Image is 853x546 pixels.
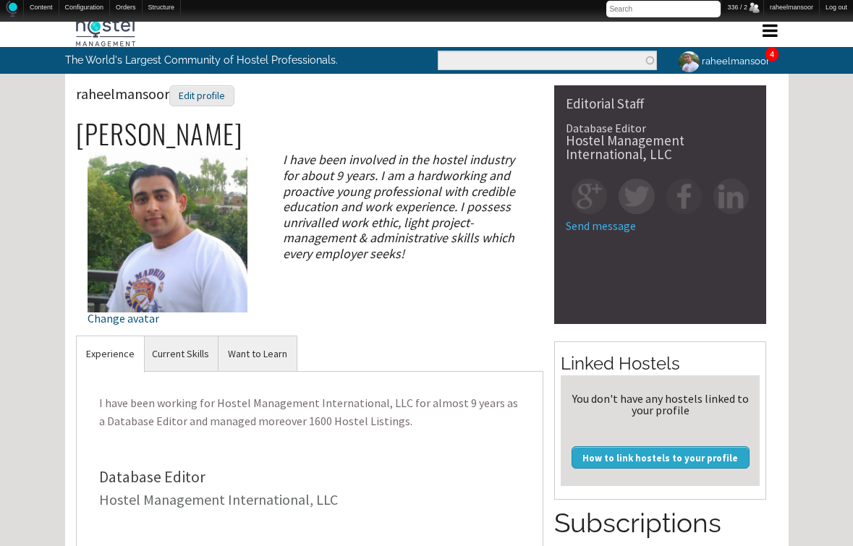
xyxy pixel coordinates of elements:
h2: Subscriptions [554,505,766,542]
a: Experience [77,336,144,372]
div: Hostel Management International, LLC [566,134,755,161]
a: Edit profile [169,85,234,103]
p: The World's Largest Community of Hostel Professionals. [65,47,367,73]
a: raheelmansoor [668,47,778,75]
div: Editorial Staff [566,97,755,111]
img: gp-square.png [572,179,607,214]
img: Hostel Management Home [76,17,135,46]
a: Current Skills [143,336,218,372]
div: You don't have any hostels linked to your profile [566,393,754,416]
div: I have been involved in the hostel industry for about 9 years. I am a hardworking and proactive y... [271,152,543,261]
div: Database Editor [566,122,755,134]
img: tw-square.png [619,179,654,214]
img: raheelmansoor's picture [88,152,247,312]
a: Want to Learn [218,336,297,372]
div: Edit profile [169,85,234,106]
a: Send message [566,218,636,233]
a: 4 [770,48,774,59]
h2: [PERSON_NAME] [76,119,544,149]
img: Home [6,1,17,17]
input: Enter the terms you wish to search for. [438,51,657,70]
p: I have been working for Hostel Management International, LLC for almost 9 years as a Database Edi... [88,383,532,443]
div: Database Editor [99,469,521,485]
span: raheelmansoor [76,85,234,103]
img: raheelmansoor's picture [676,49,702,74]
img: in-square.png [713,179,749,214]
div: Change avatar [88,312,247,324]
a: How to link hostels to your profile [572,446,750,468]
input: Search [606,1,721,17]
h2: Linked Hostels [561,351,760,376]
a: Change avatar [88,223,247,324]
img: fb-square.png [666,179,702,214]
a: Hostel Management International, LLC [99,490,338,508]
